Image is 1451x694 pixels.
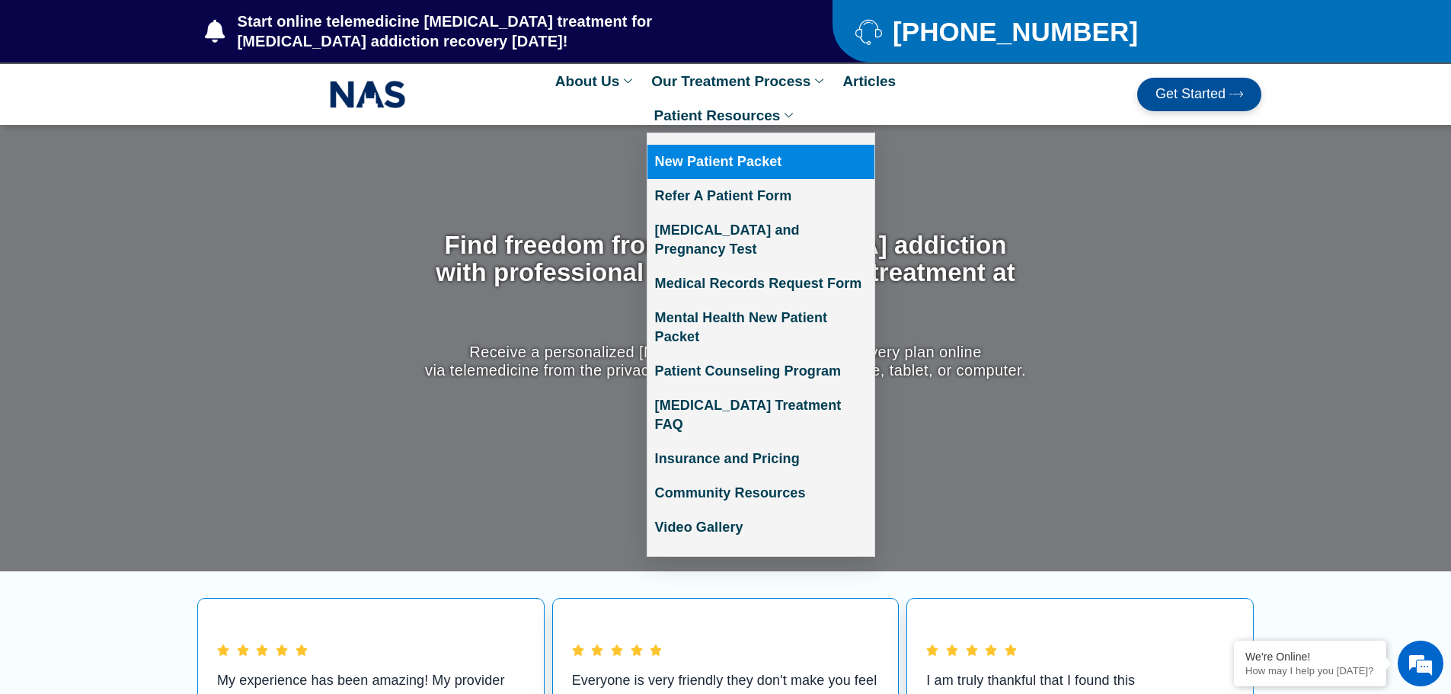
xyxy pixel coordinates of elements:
a: Mental Health New Patient Packet [647,301,874,354]
a: Video Gallery [647,510,874,545]
p: Receive a personalized [MEDICAL_DATA] addiction recovery plan online via telemedicine from the pr... [421,343,1030,379]
a: Refer A Patient Form [647,179,874,213]
a: Patient Resources [647,98,805,133]
h1: Find freedom from [MEDICAL_DATA] addiction with professional [MEDICAL_DATA] treatment at home [421,232,1030,315]
a: [MEDICAL_DATA] Treatment FAQ [647,389,874,442]
a: Start online telemedicine [MEDICAL_DATA] treatment for [MEDICAL_DATA] addiction recovery [DATE]! [205,11,772,51]
span: [PHONE_NUMBER] [889,22,1138,41]
span: Get Started [1155,87,1226,102]
p: How may I help you today? [1245,665,1375,676]
img: NAS_email_signature-removebg-preview.png [330,77,406,112]
a: New Patient Packet [647,145,874,179]
a: Patient Counseling Program [647,354,874,389]
a: Medical Records Request Form [647,267,874,301]
a: Articles [835,64,903,98]
a: [MEDICAL_DATA] and Pregnancy Test [647,213,874,267]
span: Start online telemedicine [MEDICAL_DATA] treatment for [MEDICAL_DATA] addiction recovery [DATE]! [234,11,772,51]
a: Get Started [1137,78,1261,111]
div: Get Started with Suboxone Treatment by filling-out this new patient packet form [421,413,1030,449]
a: Community Resources [647,476,874,510]
a: Insurance and Pricing [647,442,874,476]
a: [PHONE_NUMBER] [855,18,1223,45]
a: Our Treatment Process [644,64,835,98]
a: About Us [548,64,644,98]
div: We're Online! [1245,651,1375,663]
